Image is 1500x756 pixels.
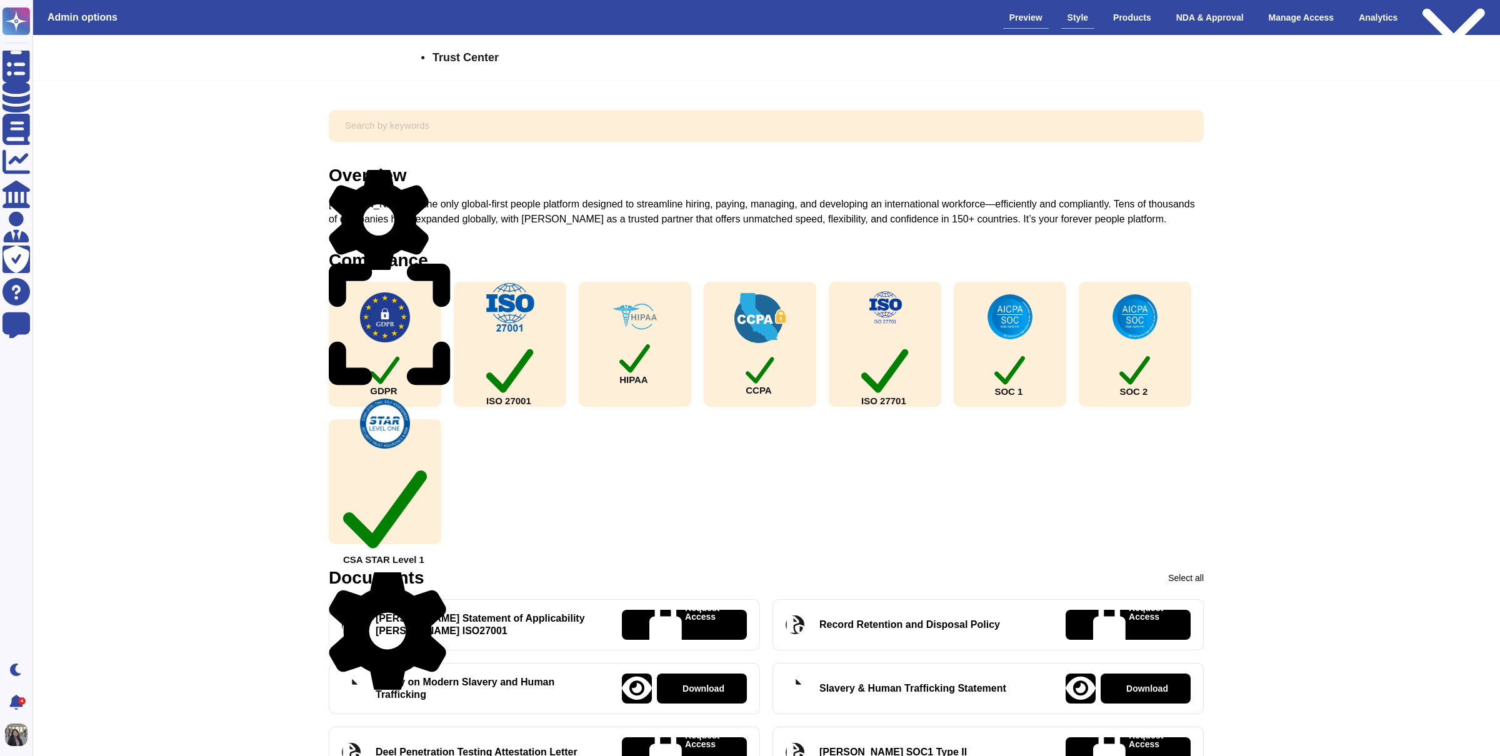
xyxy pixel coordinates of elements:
div: Manage Access [1262,7,1341,28]
div: CCPA [746,353,774,395]
div: Compliance [329,252,428,269]
img: check [613,304,657,330]
img: Company Banner [329,45,414,70]
div: Slavery & Human Trafficking Statement [819,682,1006,695]
div: CSA STAR Level 1 [343,459,427,564]
p: Download [1126,684,1168,693]
div: Overview [329,167,407,184]
img: check [985,292,1035,342]
div: SOC 2 [1119,352,1150,396]
div: Documents [329,569,424,587]
img: check [860,282,910,332]
img: check [734,293,786,343]
div: Record Retention and Disposal Policy [819,619,1000,631]
div: ISO 27001 [486,342,534,406]
div: Policy on Modern Slavery and Human Trafficking [376,676,607,701]
p: Request Access [685,604,719,647]
div: 4 [18,697,26,705]
input: Search by keywords [337,115,1195,137]
p: Request Access [1129,604,1163,647]
div: [PERSON_NAME] is the only global-first people platform designed to streamline hiring, paying, man... [329,197,1204,227]
button: user [2,721,36,749]
div: GDPR [370,352,400,395]
div: HIPAA [619,340,651,385]
img: user [5,724,27,746]
div: NDA & Approval [1170,7,1250,28]
div: Products [1107,7,1157,28]
img: check [484,282,537,332]
p: Download [682,684,724,693]
h3: Admin options [47,11,117,23]
div: Analytics [1352,7,1404,28]
div: Preview [1003,7,1049,29]
div: ISO 27701 [861,342,909,406]
div: [PERSON_NAME] Statement of Applicability [PERSON_NAME] ISO27001 [376,612,607,637]
div: Select all [1168,574,1204,582]
span: • [421,52,425,63]
div: SOC 1 [994,352,1025,396]
img: check [1110,292,1160,342]
span: Trust Center [432,52,499,63]
img: check [360,399,410,449]
div: Style [1061,7,1094,29]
